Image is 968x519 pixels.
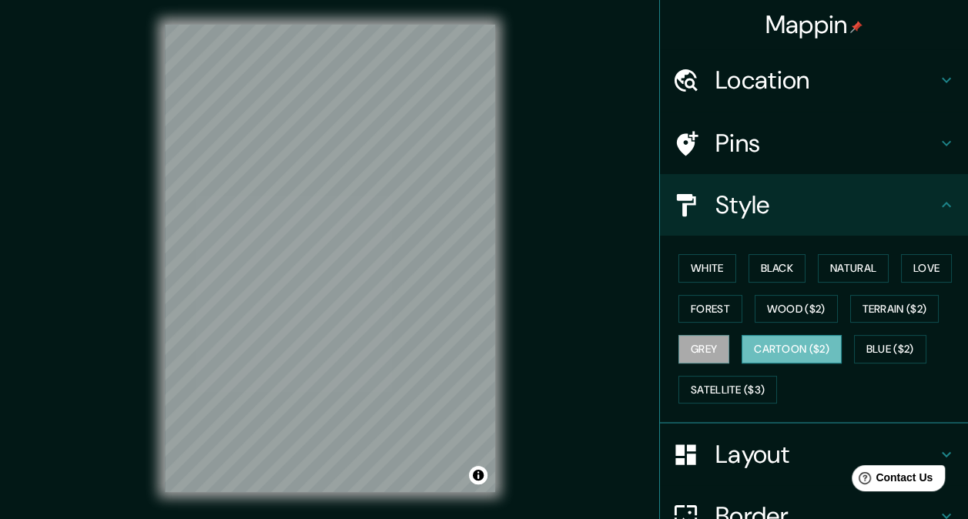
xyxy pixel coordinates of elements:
img: pin-icon.png [850,21,862,33]
h4: Layout [715,439,937,470]
canvas: Map [165,25,495,492]
div: Pins [660,112,968,174]
button: Love [901,254,952,283]
button: Satellite ($3) [678,376,777,404]
h4: Style [715,189,937,220]
div: Layout [660,424,968,485]
button: Cartoon ($2) [742,335,842,363]
div: Location [660,49,968,111]
h4: Pins [715,128,937,159]
button: Wood ($2) [755,295,838,323]
button: Grey [678,335,729,363]
button: Blue ($2) [854,335,926,363]
div: Style [660,174,968,236]
h4: Mappin [765,9,863,40]
button: White [678,254,736,283]
h4: Location [715,65,937,95]
button: Forest [678,295,742,323]
iframe: Help widget launcher [831,459,951,502]
button: Terrain ($2) [850,295,940,323]
button: Black [749,254,806,283]
button: Toggle attribution [469,466,487,484]
button: Natural [818,254,889,283]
